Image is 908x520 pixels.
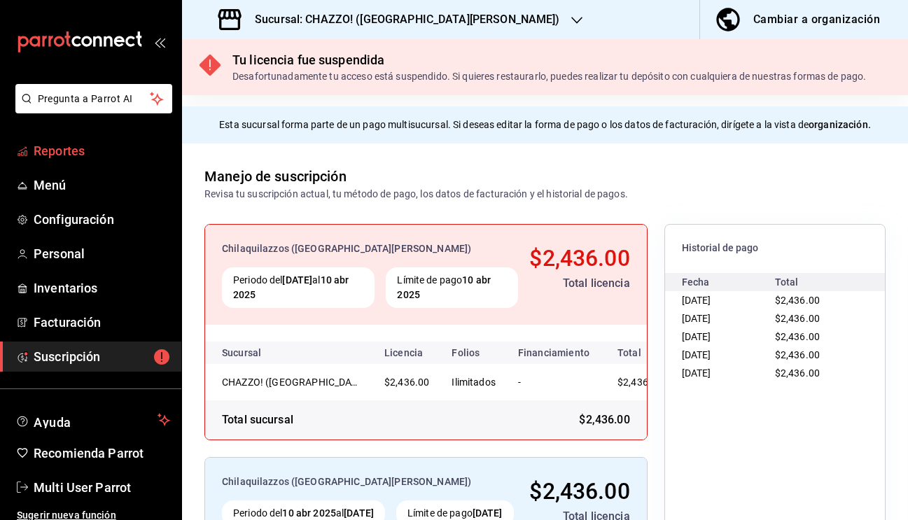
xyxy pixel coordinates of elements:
td: Ilimitados [440,364,507,400]
div: [DATE] [682,364,775,382]
strong: [DATE] [282,274,312,286]
div: Total licencia [529,275,629,292]
th: Folios [440,342,507,364]
span: Multi User Parrot [34,478,170,497]
a: Pregunta a Parrot AI [10,101,172,116]
span: Personal [34,244,170,263]
span: $2,436.00 [775,367,820,379]
span: Facturación [34,313,170,332]
div: Total [775,273,868,291]
span: $2,436.00 [617,377,662,388]
div: [DATE] [682,346,775,364]
span: $2,436.00 [775,331,820,342]
span: $2,436.00 [579,412,629,428]
span: Pregunta a Parrot AI [38,92,151,106]
strong: [DATE] [344,507,374,519]
span: Recomienda Parrot [34,444,170,463]
div: Fecha [682,273,775,291]
span: Reportes [34,141,170,160]
th: Licencia [373,342,440,364]
div: [DATE] [682,309,775,328]
strong: [DATE] [473,507,503,519]
div: Chilaquilazzos ([GEOGRAPHIC_DATA][PERSON_NAME]) [222,241,518,256]
strong: 10 abr 2025 [282,507,335,519]
div: Esta sucursal forma parte de un pago multisucursal. Si deseas editar la forma de pago o los datos... [182,106,908,143]
th: Financiamiento [507,342,601,364]
span: Suscripción [34,347,170,366]
div: CHAZZO! (SAN MARCOS) [222,375,362,389]
div: CHAZZO! ([GEOGRAPHIC_DATA][PERSON_NAME]) [222,375,362,389]
strong: organización. [809,119,871,130]
div: Sucursal [222,347,299,358]
span: $2,436.00 [775,313,820,324]
span: $2,436.00 [775,295,820,306]
span: Inventarios [34,279,170,297]
div: Desafortunadamente tu acceso está suspendido. Si quieres restaurarlo, puedes realizar tu depósito... [232,69,866,84]
div: Manejo de suscripción [204,166,347,187]
td: - [507,364,601,400]
div: Periodo del al [222,267,375,308]
span: $2,436.00 [529,478,629,505]
div: Revisa tu suscripción actual, tu método de pago, los datos de facturación y el historial de pagos. [204,187,628,202]
div: Límite de pago [386,267,518,308]
span: Historial de pago [682,241,868,255]
span: $2,436.00 [529,245,629,272]
span: $2,436.00 [384,377,429,388]
button: open_drawer_menu [154,36,165,48]
h3: Sucursal: CHAZZO! ([GEOGRAPHIC_DATA][PERSON_NAME]) [244,11,560,28]
div: [DATE] [682,328,775,346]
button: Pregunta a Parrot AI [15,84,172,113]
div: Cambiar a organización [753,10,880,29]
th: Total [601,342,685,364]
div: Tu licencia fue suspendida [232,50,866,69]
span: Configuración [34,210,170,229]
div: [DATE] [682,291,775,309]
div: Total sucursal [222,412,293,428]
span: $2,436.00 [775,349,820,360]
div: Chilaquilazzos ([GEOGRAPHIC_DATA][PERSON_NAME]) [222,475,516,489]
span: Ayuda [34,412,152,428]
span: Menú [34,176,170,195]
